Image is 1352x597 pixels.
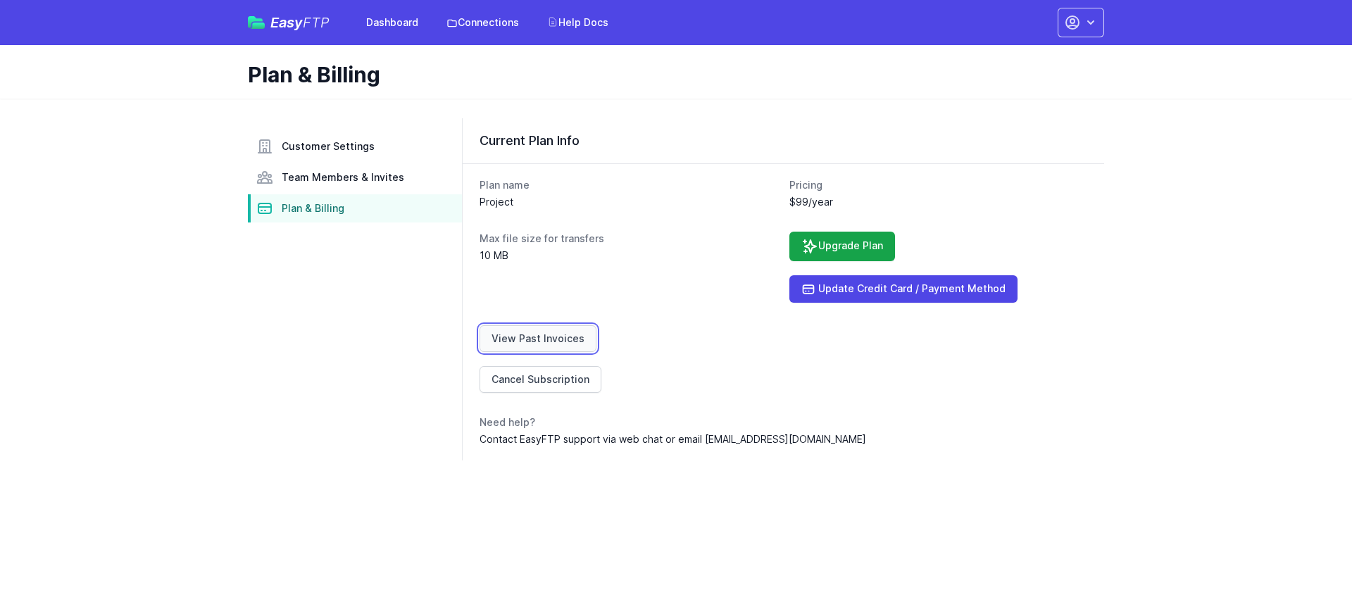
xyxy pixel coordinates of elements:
[789,178,1088,192] dt: Pricing
[480,178,778,192] dt: Plan name
[270,15,330,30] span: Easy
[789,232,895,261] a: Upgrade Plan
[438,10,527,35] a: Connections
[248,15,330,30] a: EasyFTP
[789,275,1018,303] a: Update Credit Card / Payment Method
[248,132,462,161] a: Customer Settings
[480,432,1087,446] dd: Contact EasyFTP support via web chat or email [EMAIL_ADDRESS][DOMAIN_NAME]
[282,170,404,184] span: Team Members & Invites
[480,325,596,352] a: View Past Invoices
[248,16,265,29] img: easyftp_logo.png
[248,62,1093,87] h1: Plan & Billing
[480,195,778,209] dd: Project
[539,10,617,35] a: Help Docs
[282,139,375,153] span: Customer Settings
[789,195,1088,209] dd: $99/year
[1282,527,1335,580] iframe: Drift Widget Chat Controller
[480,415,1087,429] dt: Need help?
[358,10,427,35] a: Dashboard
[480,232,778,246] dt: Max file size for transfers
[480,249,778,263] dd: 10 MB
[303,14,330,31] span: FTP
[248,163,462,191] a: Team Members & Invites
[480,132,1087,149] h3: Current Plan Info
[282,201,344,215] span: Plan & Billing
[480,366,601,393] a: Cancel Subscription
[248,194,462,222] a: Plan & Billing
